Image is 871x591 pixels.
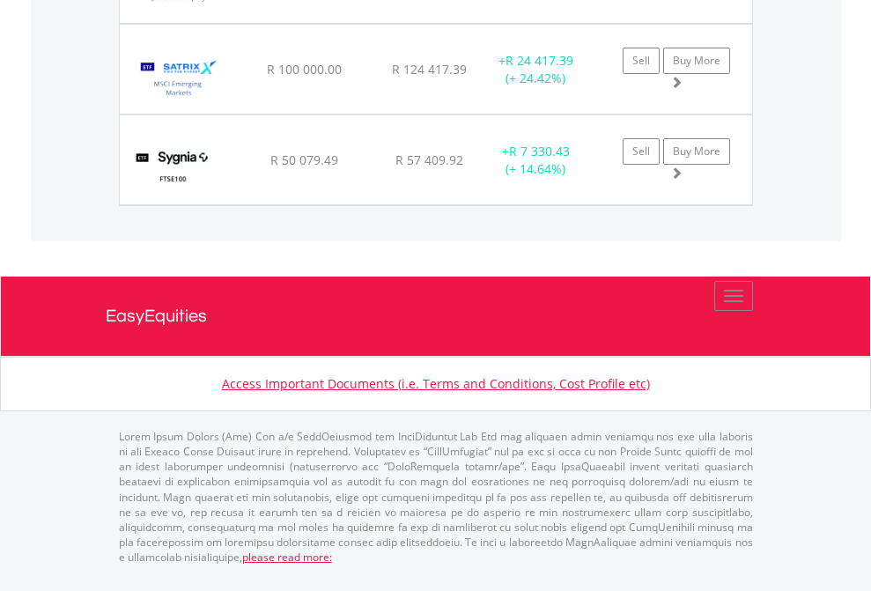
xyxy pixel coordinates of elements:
img: EQU.ZA.STXEMG.png [129,47,230,109]
a: EasyEquities [106,277,766,356]
span: R 124 417.39 [392,61,467,78]
span: R 24 417.39 [506,52,573,69]
p: Lorem Ipsum Dolors (Ame) Con a/e SeddOeiusmod tem InciDiduntut Lab Etd mag aliquaen admin veniamq... [119,429,753,565]
span: R 100 000.00 [267,61,342,78]
a: Buy More [663,48,730,74]
a: Access Important Documents (i.e. Terms and Conditions, Cost Profile etc) [222,375,650,392]
span: R 7 330.43 [509,143,570,159]
div: + (+ 24.42%) [481,52,591,87]
a: Sell [623,138,660,165]
img: EQU.ZA.SYGUK.png [129,137,218,200]
div: + (+ 14.64%) [481,143,591,178]
a: please read more: [242,550,332,565]
span: R 50 079.49 [270,151,338,168]
a: Sell [623,48,660,74]
span: R 57 409.92 [395,151,463,168]
a: Buy More [663,138,730,165]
